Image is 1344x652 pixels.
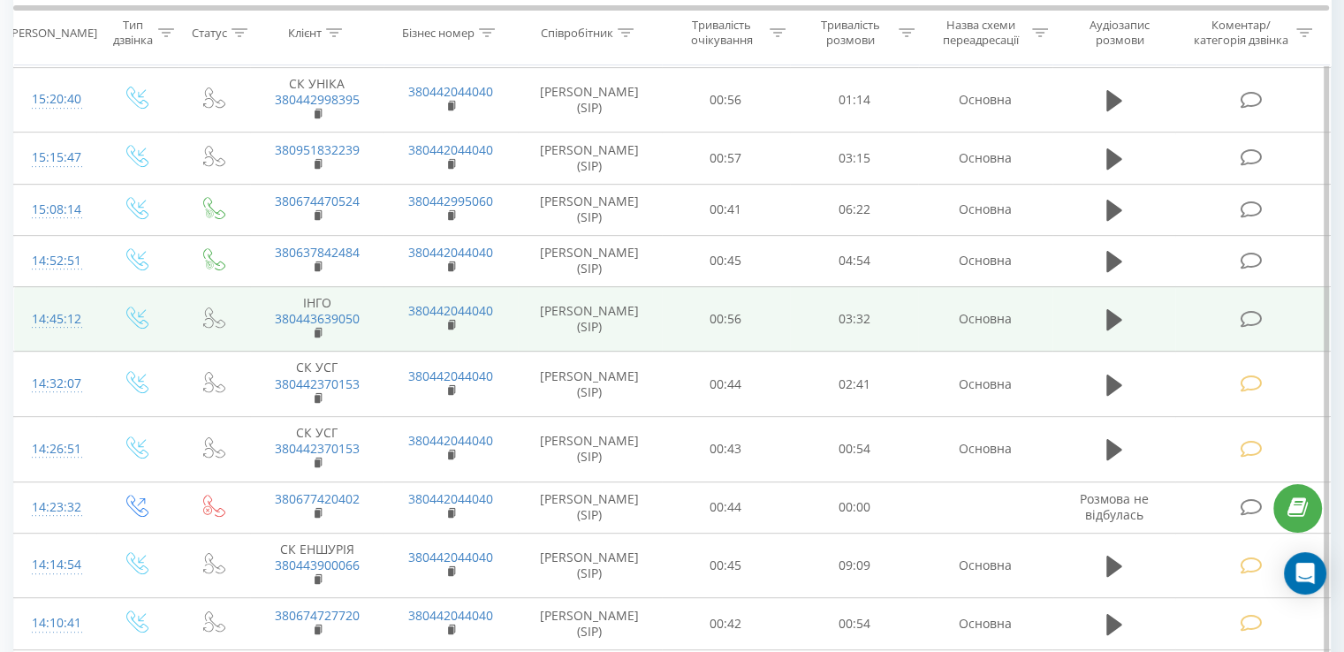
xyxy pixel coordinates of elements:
div: 14:32:07 [32,367,79,401]
div: 14:52:51 [32,244,79,278]
td: 03:15 [790,133,918,184]
a: 380442044040 [408,244,493,261]
a: 380677420402 [275,490,360,507]
div: 14:26:51 [32,432,79,466]
td: Основна [918,598,1052,649]
div: 15:15:47 [32,140,79,175]
td: СК УСГ [250,417,383,482]
td: 00:41 [662,184,790,235]
td: 00:45 [662,533,790,598]
a: 380442044040 [408,141,493,158]
td: 03:32 [790,286,918,352]
a: 380442044040 [408,607,493,624]
span: Розмова не відбулась [1080,490,1149,523]
div: 14:23:32 [32,490,79,525]
a: 380442044040 [408,83,493,100]
div: Співробітник [541,26,613,41]
td: 00:54 [790,598,918,649]
div: 15:20:40 [32,82,79,117]
td: 00:42 [662,598,790,649]
td: 00:57 [662,133,790,184]
td: 00:00 [790,481,918,533]
td: Основна [918,133,1052,184]
td: [PERSON_NAME] (SIP) [518,235,662,286]
a: 380443900066 [275,557,360,573]
div: 14:45:12 [32,302,79,337]
td: Основна [918,417,1052,482]
td: 00:54 [790,417,918,482]
div: 15:08:14 [32,193,79,227]
div: Тривалість розмови [806,19,894,49]
td: СК УСГ [250,352,383,417]
td: Основна [918,235,1052,286]
td: [PERSON_NAME] (SIP) [518,133,662,184]
div: Коментар/категорія дзвінка [1188,19,1292,49]
td: Основна [918,286,1052,352]
td: 00:44 [662,481,790,533]
td: 00:43 [662,417,790,482]
td: Основна [918,533,1052,598]
td: [PERSON_NAME] (SIP) [518,533,662,598]
td: [PERSON_NAME] (SIP) [518,598,662,649]
td: 06:22 [790,184,918,235]
td: Основна [918,67,1052,133]
div: 14:14:54 [32,548,79,582]
td: [PERSON_NAME] (SIP) [518,67,662,133]
div: Статус [192,26,227,41]
td: СК УНІКА [250,67,383,133]
div: Open Intercom Messenger [1284,552,1326,595]
td: [PERSON_NAME] (SIP) [518,481,662,533]
td: 02:41 [790,352,918,417]
div: Аудіозапис розмови [1068,19,1172,49]
td: [PERSON_NAME] (SIP) [518,352,662,417]
td: [PERSON_NAME] (SIP) [518,286,662,352]
div: [PERSON_NAME] [8,26,97,41]
td: 09:09 [790,533,918,598]
td: 00:56 [662,67,790,133]
td: Основна [918,352,1052,417]
a: 380442998395 [275,91,360,108]
a: 380442370153 [275,440,360,457]
div: Назва схеми переадресації [935,19,1028,49]
div: Клієнт [288,26,322,41]
a: 380951832239 [275,141,360,158]
div: Тип дзвінка [111,19,153,49]
td: Основна [918,184,1052,235]
td: [PERSON_NAME] (SIP) [518,184,662,235]
a: 380442044040 [408,302,493,319]
a: 380674727720 [275,607,360,624]
a: 380442044040 [408,490,493,507]
a: 380442044040 [408,432,493,449]
a: 380442995060 [408,193,493,209]
a: 380442044040 [408,549,493,565]
td: СК ЕНШУРІЯ [250,533,383,598]
div: 14:10:41 [32,606,79,641]
td: 00:45 [662,235,790,286]
a: 380442044040 [408,368,493,384]
a: 380443639050 [275,310,360,327]
div: Бізнес номер [402,26,475,41]
td: 00:44 [662,352,790,417]
td: 01:14 [790,67,918,133]
div: Тривалість очікування [678,19,766,49]
td: 04:54 [790,235,918,286]
a: 380637842484 [275,244,360,261]
td: [PERSON_NAME] (SIP) [518,417,662,482]
a: 380674470524 [275,193,360,209]
a: 380442370153 [275,375,360,392]
td: 00:56 [662,286,790,352]
td: ІНГО [250,286,383,352]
